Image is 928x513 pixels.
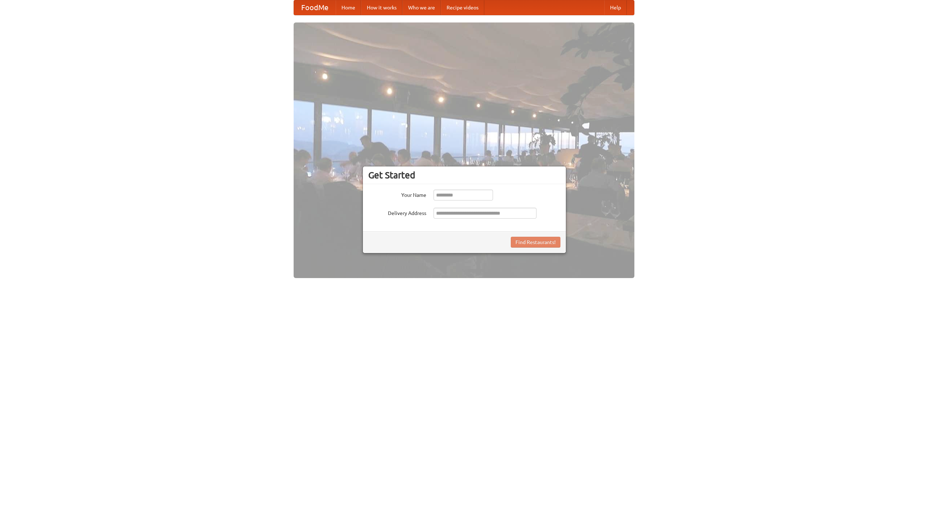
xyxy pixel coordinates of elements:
h3: Get Started [368,170,560,181]
a: FoodMe [294,0,336,15]
a: Home [336,0,361,15]
a: Who we are [402,0,441,15]
a: How it works [361,0,402,15]
a: Recipe videos [441,0,484,15]
a: Help [604,0,627,15]
button: Find Restaurants! [511,237,560,248]
label: Delivery Address [368,208,426,217]
label: Your Name [368,190,426,199]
